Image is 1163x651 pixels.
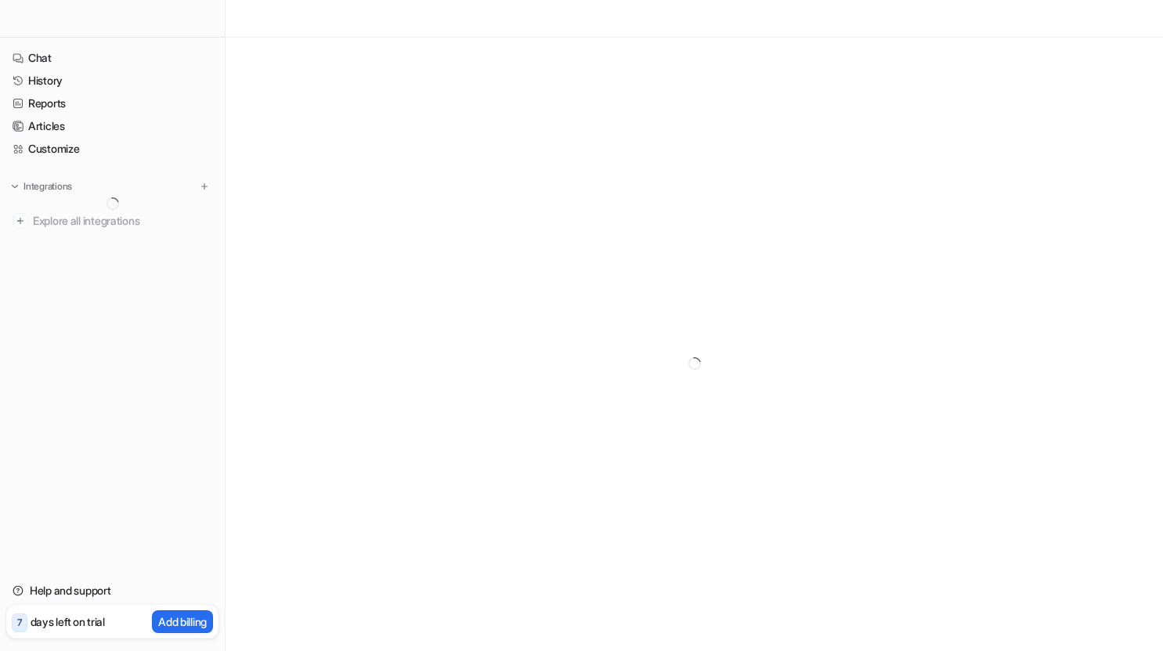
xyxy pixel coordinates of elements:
p: Integrations [23,180,72,193]
a: Explore all integrations [6,210,219,232]
a: Customize [6,138,219,160]
img: menu_add.svg [199,181,210,192]
a: Articles [6,115,219,137]
span: Explore all integrations [33,208,212,233]
img: explore all integrations [13,213,28,229]
a: History [6,70,219,92]
button: Add billing [152,610,213,633]
a: Chat [6,47,219,69]
a: Reports [6,92,219,114]
img: expand menu [9,181,20,192]
p: 7 [17,616,22,630]
a: Help and support [6,580,219,602]
p: Add billing [158,613,207,630]
p: days left on trial [31,613,105,630]
button: Integrations [6,179,77,194]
